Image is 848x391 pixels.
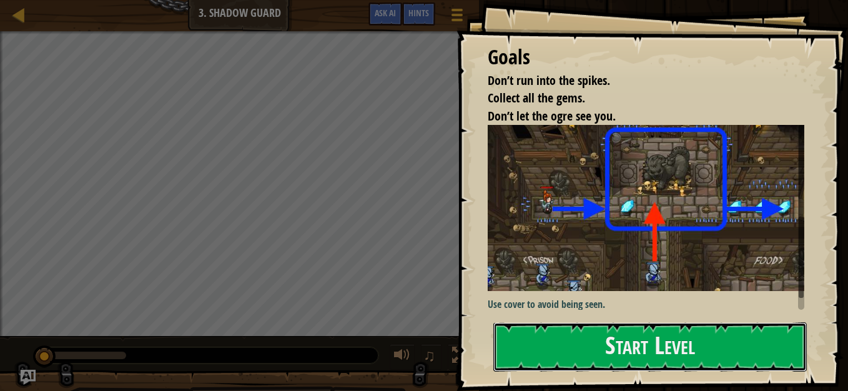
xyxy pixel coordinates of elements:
[423,346,436,365] span: ♫
[21,370,36,385] button: Ask AI
[472,107,801,126] li: Don’t let the ogre see you.
[421,344,442,370] button: ♫
[472,89,801,107] li: Collect all the gems.
[375,7,396,19] span: Ask AI
[493,322,807,372] button: Start Level
[448,344,473,370] button: Toggle fullscreen
[390,344,415,370] button: Adjust volume
[408,7,429,19] span: Hints
[488,72,610,89] span: Don’t run into the spikes.
[368,2,402,26] button: Ask AI
[488,43,804,72] div: Goals
[441,2,473,32] button: Show game menu
[488,89,585,106] span: Collect all the gems.
[472,72,801,90] li: Don’t run into the spikes.
[488,125,814,290] img: Shadow guard
[488,297,814,312] p: Use cover to avoid being seen.
[488,107,616,124] span: Don’t let the ogre see you.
